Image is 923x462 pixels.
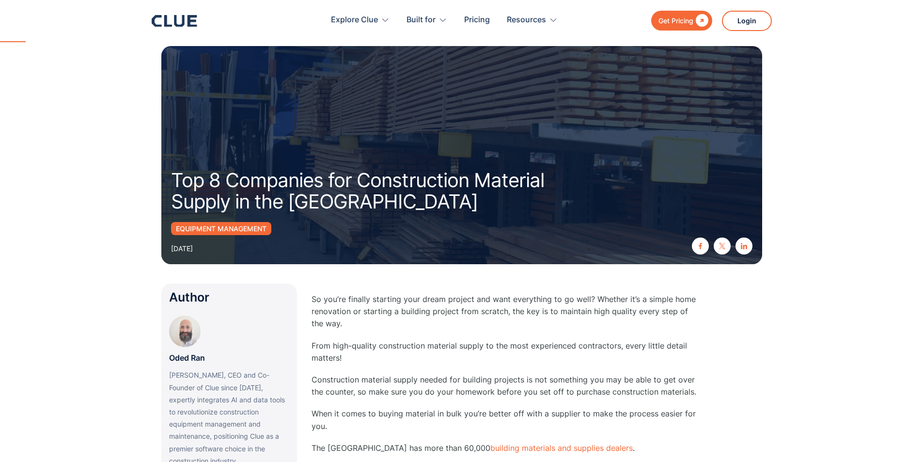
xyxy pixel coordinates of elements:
a: Equipment Management [171,222,271,235]
img: facebook icon [697,243,704,249]
div: Explore Clue [331,5,378,35]
div: Get Pricing [658,15,693,27]
p: Construction material supply needed for building projects is not something you may be able to get... [312,374,699,398]
a: Login [722,11,772,31]
p: From high-quality construction material supply to the most experienced contractors, every little ... [312,340,699,364]
div: Built for [407,5,447,35]
div: Built for [407,5,436,35]
img: twitter X icon [719,243,725,249]
div: Resources [507,5,558,35]
div: Author [169,291,289,303]
div: Resources [507,5,546,35]
p: So you’re finally starting your dream project and want everything to go well? Whether it’s a simp... [312,293,699,330]
a: building materials and supplies dealers [490,443,633,453]
p: When it comes to buying material in bulk you’re better off with a supplier to make the process ea... [312,408,699,432]
p: Oded Ran [169,352,205,364]
p: The [GEOGRAPHIC_DATA] has more than 60,000 . [312,442,699,454]
h1: Top 8 Companies for Construction Material Supply in the [GEOGRAPHIC_DATA] [171,170,578,212]
div: [DATE] [171,242,193,255]
a: Pricing [464,5,490,35]
img: linkedin icon [741,243,747,249]
img: Oded Ran [169,316,201,347]
a: Get Pricing [651,11,712,31]
div:  [693,15,708,27]
div: Explore Clue [331,5,390,35]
